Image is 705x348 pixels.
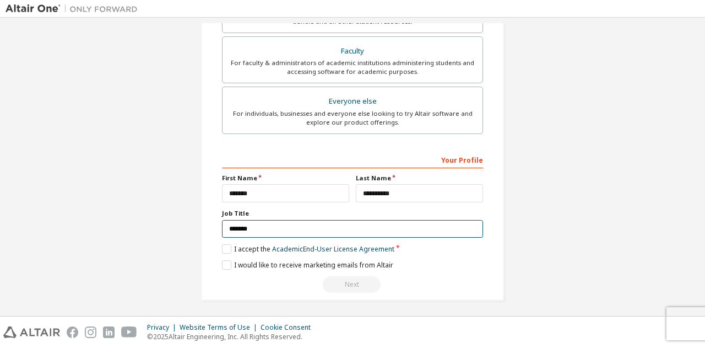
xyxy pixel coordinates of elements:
div: Cookie Consent [261,323,317,332]
div: Website Terms of Use [180,323,261,332]
img: youtube.svg [121,326,137,338]
div: Privacy [147,323,180,332]
div: Everyone else [229,94,476,109]
p: © 2025 Altair Engineering, Inc. All Rights Reserved. [147,332,317,341]
label: I would like to receive marketing emails from Altair [222,260,393,270]
label: Last Name [356,174,483,183]
img: Altair One [6,3,143,14]
div: For faculty & administrators of academic institutions administering students and accessing softwa... [229,58,476,76]
div: For individuals, businesses and everyone else looking to try Altair software and explore our prod... [229,109,476,127]
img: linkedin.svg [103,326,115,338]
label: I accept the [222,244,394,254]
img: altair_logo.svg [3,326,60,338]
div: Faculty [229,44,476,59]
div: Read and acccept EULA to continue [222,276,483,293]
label: First Name [222,174,349,183]
div: Your Profile [222,151,483,168]
img: instagram.svg [85,326,96,338]
img: facebook.svg [67,326,78,338]
label: Job Title [222,209,483,218]
a: Academic End-User License Agreement [272,244,394,254]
